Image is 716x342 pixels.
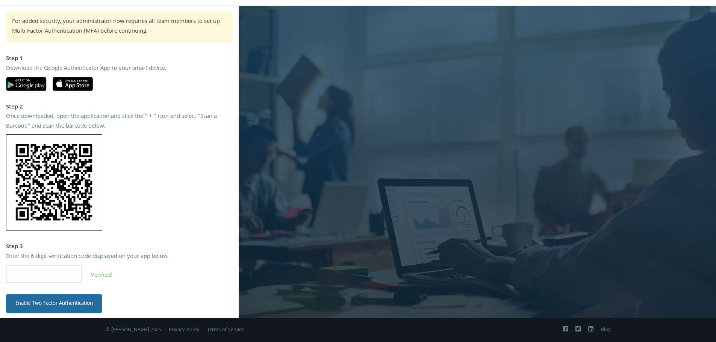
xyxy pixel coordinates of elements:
button: Enable Two Factor Authentication [6,294,102,312]
div: Once downloaded, open the application and click the “ + “ icon and select “Scan a Barcode” and sc... [6,112,233,131]
div: Download the Google Authenticator App to your smart device. [6,64,233,74]
img: google-play.svg [6,77,47,91]
span: © [PERSON_NAME] 2025 [106,326,161,334]
strong: Step 3 [6,242,23,252]
span: Verified! [91,271,113,280]
a: Terms of Service [207,326,244,334]
strong: Step 1 [6,54,23,64]
strong: Step 2 [6,102,23,112]
a: Privacy Policy [169,326,200,334]
img: apple-app-store.svg [53,77,93,91]
img: 7IAUFYvwqgQAAAAAElFTkSuQmCC [6,134,102,231]
div: For added security, your administrator now requires all team members to set up Multi-Factor Authe... [12,17,227,36]
div: Enter the 6 digit verification code displayed on your app below. [6,252,233,262]
a: Blog [601,326,611,334]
